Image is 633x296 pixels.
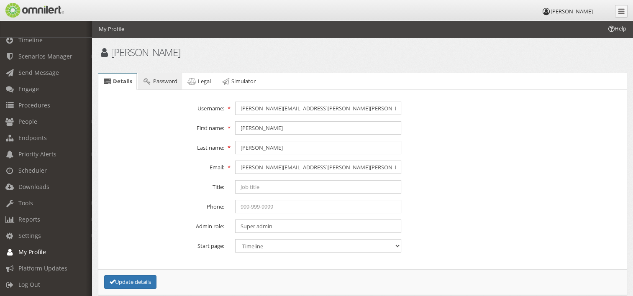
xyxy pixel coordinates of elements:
[98,47,357,58] h1: [PERSON_NAME]
[18,69,59,77] span: Send Message
[97,161,230,171] label: Email:
[18,183,49,191] span: Downloads
[18,36,43,44] span: Timeline
[183,73,215,90] a: Legal
[104,275,156,289] button: Update details
[235,102,401,115] input: Username
[18,248,46,256] span: My Profile
[113,77,132,85] span: Details
[18,150,56,158] span: Priority Alerts
[18,215,40,223] span: Reports
[4,3,64,18] img: Omnilert
[18,134,47,142] span: Endpoints
[18,166,47,174] span: Scheduler
[97,121,230,132] label: First name:
[99,25,124,33] li: My Profile
[235,200,401,213] input: 999-999-9999
[98,74,137,90] a: Details
[18,85,39,93] span: Engage
[18,281,40,288] span: Log Out
[97,141,230,152] label: Last name:
[97,200,230,211] label: Phone:
[138,73,182,90] a: Password
[198,77,211,85] span: Legal
[615,5,628,18] a: Collapse Menu
[153,77,177,85] span: Password
[235,121,401,135] input: John
[231,77,256,85] span: Simulator
[607,25,626,33] span: Help
[235,161,401,174] input: address@domain.com
[18,199,33,207] span: Tools
[19,6,36,13] span: Help
[18,52,72,60] span: Scenarios Manager
[18,101,50,109] span: Procedures
[235,141,401,154] input: Doe
[18,264,67,272] span: Platform Updates
[97,180,230,191] label: Title:
[18,117,37,125] span: People
[551,8,593,15] span: [PERSON_NAME]
[216,73,260,90] a: Simulator
[18,232,41,240] span: Settings
[97,239,230,250] label: Start page:
[97,102,230,112] label: Username:
[97,219,230,230] label: Admin role:
[235,180,401,194] input: Job title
